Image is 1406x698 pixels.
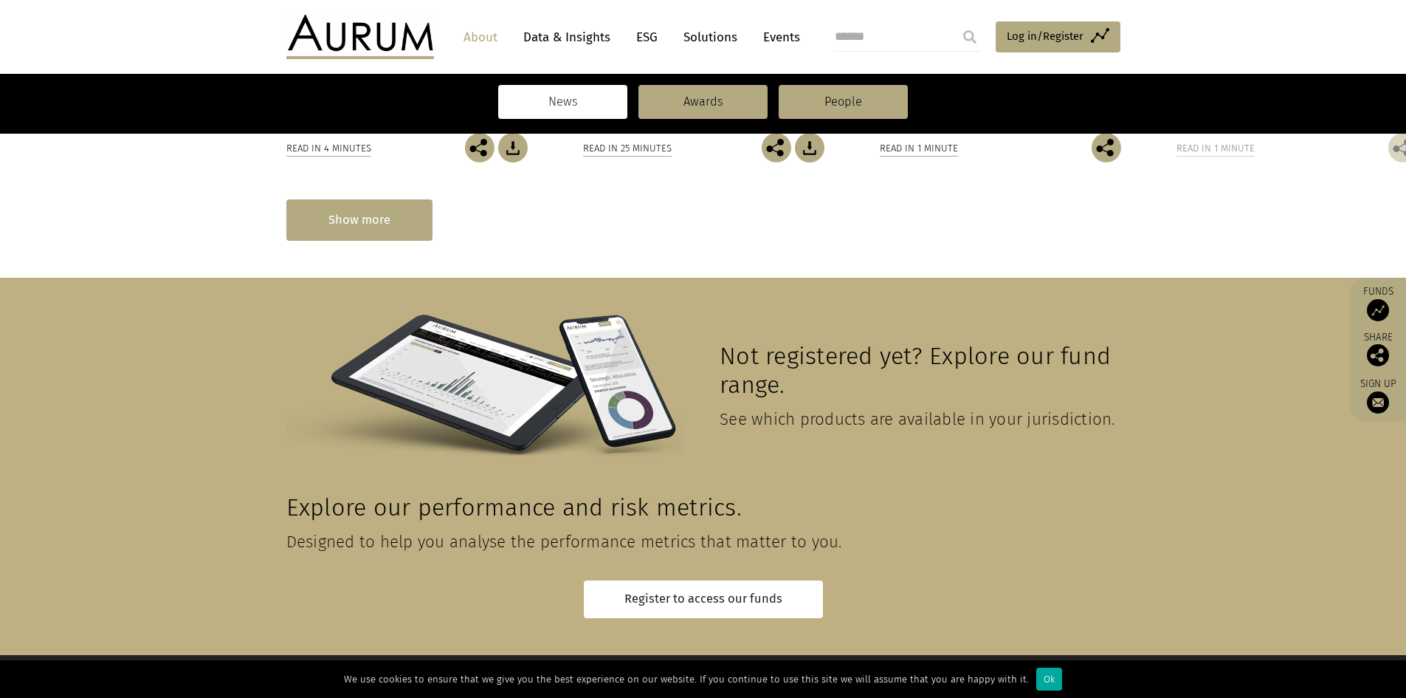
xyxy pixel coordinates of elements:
img: Download Article [795,133,824,162]
a: About [456,24,505,51]
a: Solutions [676,24,745,51]
img: Share this post [1092,133,1121,162]
a: Awards [638,85,768,119]
img: Share this post [762,133,791,162]
span: Log in/Register [1007,27,1083,45]
div: Ok [1036,668,1062,691]
a: Sign up [1357,377,1399,414]
a: People [779,85,908,119]
span: Designed to help you analyse the performance metrics that matter to you. [286,532,842,552]
a: Data & Insights [516,24,618,51]
div: Read in 1 minute [880,140,958,157]
img: Sign up to our newsletter [1367,391,1389,414]
img: Access Funds [1367,299,1389,321]
input: Submit [955,22,985,52]
span: Explore our performance and risk metrics. [286,493,742,522]
a: Events [756,24,800,51]
img: Aurum [286,15,434,59]
a: ESG [629,24,665,51]
div: Show more [286,199,433,240]
span: Not registered yet? Explore our fund range. [720,342,1111,400]
div: Read in 25 minutes [583,140,672,157]
a: News [498,85,627,119]
a: Log in/Register [996,21,1120,52]
div: Read in 4 minutes [286,140,371,157]
div: Read in 1 minute [1176,140,1255,157]
img: Share this post [1367,344,1389,366]
a: Register to access our funds [584,581,823,618]
img: Download Article [498,133,528,162]
span: See which products are available in your jurisdiction. [720,409,1115,429]
div: Share [1357,332,1399,366]
a: Funds [1357,285,1399,321]
img: Share this post [465,133,494,162]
